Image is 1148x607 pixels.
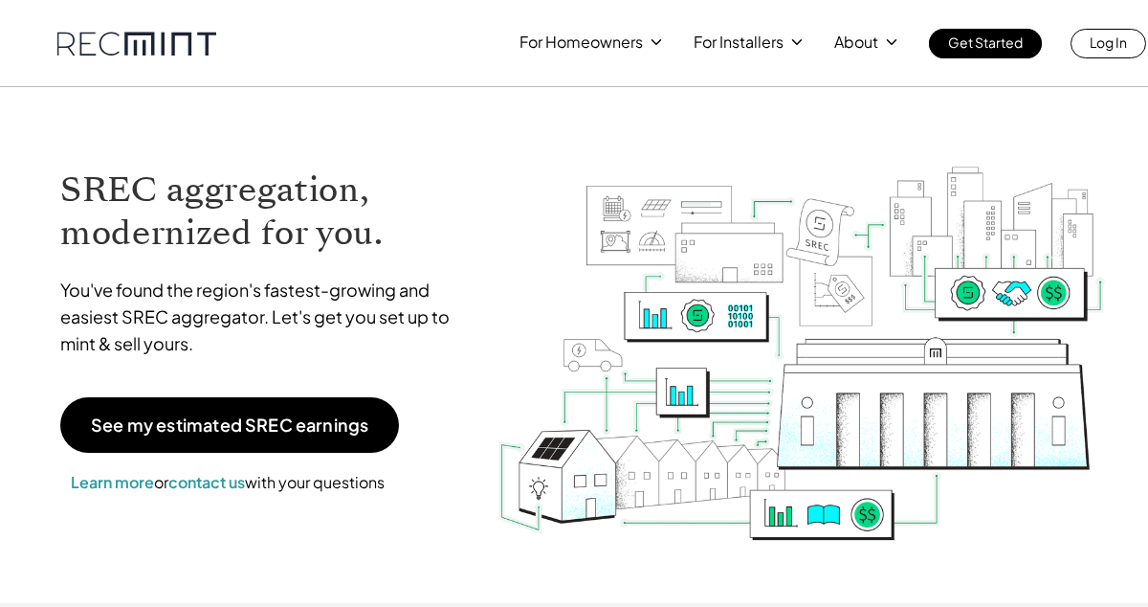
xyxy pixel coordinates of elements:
p: About [834,29,878,56]
p: Log In [1090,29,1127,56]
a: Learn more [71,472,154,492]
a: See my estimated SREC earnings [60,397,399,453]
p: Get Started [948,29,1023,56]
p: You've found the region's fastest-growing and easiest SREC aggregator. Let's get you set up to mi... [60,277,468,357]
p: For Homeowners [519,29,643,56]
h1: SREC aggregation, modernized for you. [60,169,468,255]
a: Log In [1071,29,1146,58]
p: For Installers [694,29,784,56]
img: RECmint value cycle [497,116,1107,546]
a: contact us [168,472,245,492]
p: See my estimated SREC earnings [91,416,368,434]
a: Get Started [929,29,1042,58]
p: or with your questions [60,470,395,495]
